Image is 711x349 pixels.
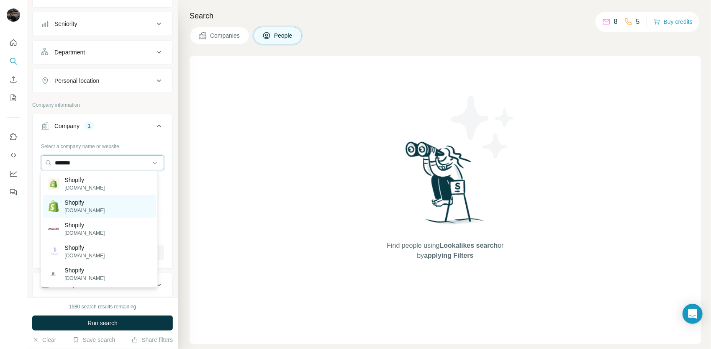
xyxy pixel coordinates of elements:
div: Open Intercom Messenger [683,304,703,324]
button: My lists [7,90,20,105]
p: Shopify [64,221,105,229]
p: Shopify [64,198,105,207]
button: Dashboard [7,166,20,181]
p: Company information [32,101,173,109]
img: Shopify [48,268,59,280]
button: Search [7,54,20,69]
img: Shopify [48,200,59,212]
button: Company1 [33,116,172,139]
div: Select a company name or website [41,139,164,150]
span: Companies [210,31,241,40]
img: Surfe Illustration - Stars [445,90,521,165]
h4: Search [190,10,701,22]
p: [DOMAIN_NAME] [64,207,105,214]
p: [DOMAIN_NAME] [64,252,105,259]
div: Company [54,122,80,130]
button: Industry [33,275,172,295]
p: 8 [614,17,618,27]
img: Avatar [7,8,20,22]
div: Department [54,48,85,56]
button: Use Surfe API [7,148,20,163]
button: Quick start [7,35,20,50]
button: Share filters [131,336,173,344]
button: Run search [32,316,173,331]
p: Shopify [64,176,105,184]
button: Clear [32,336,56,344]
span: People [274,31,293,40]
p: [DOMAIN_NAME] [64,275,105,282]
div: Personal location [54,77,99,85]
span: Lookalikes search [440,242,498,249]
button: Feedback [7,185,20,200]
button: Personal location [33,71,172,91]
p: 5 [636,17,640,27]
button: Enrich CSV [7,72,20,87]
div: 1 [85,122,94,130]
button: Use Surfe on LinkedIn [7,129,20,144]
div: Seniority [54,20,77,28]
button: Buy credits [654,16,693,28]
p: Shopify [64,266,105,275]
img: Shopify [48,228,59,231]
span: Run search [87,319,118,327]
button: Seniority [33,14,172,34]
button: Save search [72,336,115,344]
p: [DOMAIN_NAME] [64,229,105,237]
img: Shopify [48,178,59,190]
span: Find people using or by [378,241,512,261]
img: Surfe Illustration - Woman searching with binoculars [402,139,489,233]
img: Shopify [48,246,59,257]
button: Department [33,42,172,62]
span: applying Filters [424,252,473,259]
p: Shopify [64,244,105,252]
div: 1980 search results remaining [69,303,136,311]
p: [DOMAIN_NAME] [64,184,105,192]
